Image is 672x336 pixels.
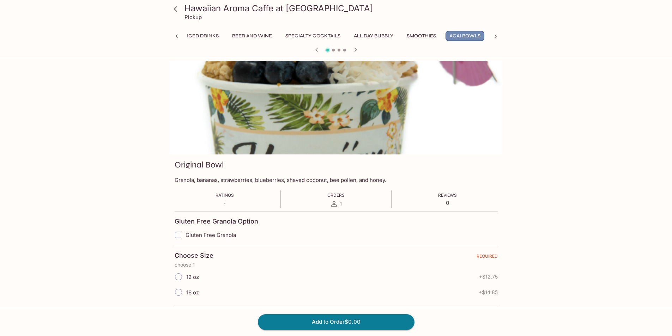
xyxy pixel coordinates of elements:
h3: Hawaiian Aroma Caffe at [GEOGRAPHIC_DATA] [184,3,500,14]
button: Add to Order$0.00 [258,314,414,330]
span: REQUIRED [477,253,498,262]
p: Granola, bananas, strawberries, blueberries, shaved coconut, bee pollen, and honey. [175,177,498,183]
button: All Day Bubbly [350,31,397,41]
span: + $12.75 [479,274,498,280]
p: - [216,200,234,206]
span: + $14.85 [479,289,498,295]
button: Specialty Cocktails [281,31,344,41]
h3: Original Bowl [175,159,224,170]
p: Pickup [184,14,202,20]
button: Beer and Wine [228,31,276,41]
button: smoothies [403,31,440,41]
div: Original Bowl [170,61,503,154]
span: Gluten Free Granola [186,232,236,238]
span: Ratings [216,193,234,198]
span: 16 oz [186,289,199,296]
h4: Choose Size [175,252,213,259]
span: Reviews [438,193,457,198]
p: 0 [438,200,457,206]
span: Orders [327,193,345,198]
span: 12 oz [186,274,199,280]
span: 1 [340,200,342,207]
button: Acai Bowls [446,31,484,41]
p: choose 1 [175,262,498,268]
h4: Gluten Free Granola Option [175,218,258,225]
button: Iced Drinks [183,31,223,41]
